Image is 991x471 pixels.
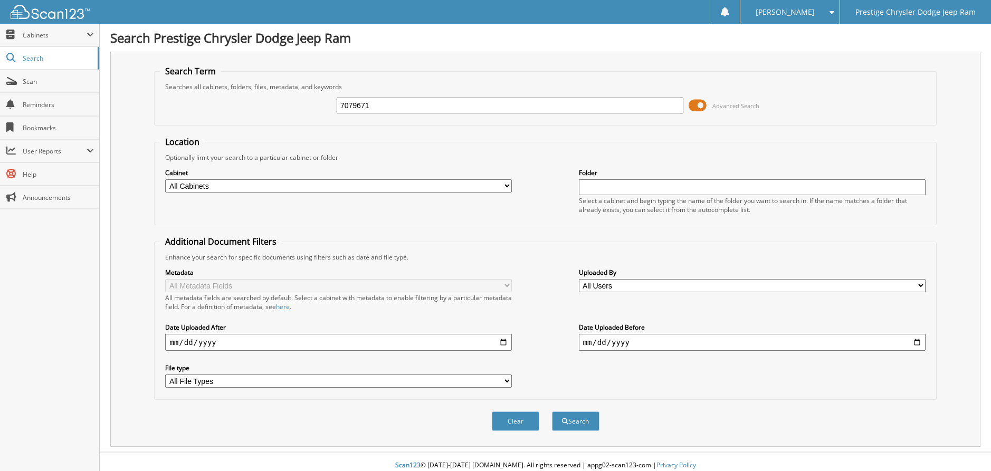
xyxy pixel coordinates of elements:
span: Scan123 [395,460,421,469]
div: Select a cabinet and begin typing the name of the folder you want to search in. If the name match... [579,196,926,214]
img: scan123-logo-white.svg [11,5,90,19]
div: Searches all cabinets, folders, files, metadata, and keywords [160,82,930,91]
a: Privacy Policy [656,460,696,469]
span: Advanced Search [712,102,759,110]
legend: Search Term [160,65,221,77]
div: Optionally limit your search to a particular cabinet or folder [160,153,930,162]
span: Search [23,54,92,63]
label: Cabinet [165,168,512,177]
label: File type [165,363,512,372]
label: Uploaded By [579,268,926,277]
span: Help [23,170,94,179]
input: end [579,334,926,351]
input: start [165,334,512,351]
iframe: Chat Widget [938,420,991,471]
label: Date Uploaded After [165,323,512,332]
span: Reminders [23,100,94,109]
legend: Location [160,136,205,148]
div: Enhance your search for specific documents using filters such as date and file type. [160,253,930,262]
span: Bookmarks [23,123,94,132]
span: Announcements [23,193,94,202]
span: [PERSON_NAME] [756,9,815,15]
label: Metadata [165,268,512,277]
div: All metadata fields are searched by default. Select a cabinet with metadata to enable filtering b... [165,293,512,311]
h1: Search Prestige Chrysler Dodge Jeep Ram [110,29,980,46]
span: Cabinets [23,31,87,40]
span: Scan [23,77,94,86]
a: here [276,302,290,311]
span: User Reports [23,147,87,156]
button: Clear [492,411,539,431]
span: Prestige Chrysler Dodge Jeep Ram [855,9,976,15]
label: Folder [579,168,926,177]
label: Date Uploaded Before [579,323,926,332]
legend: Additional Document Filters [160,236,282,247]
button: Search [552,411,599,431]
